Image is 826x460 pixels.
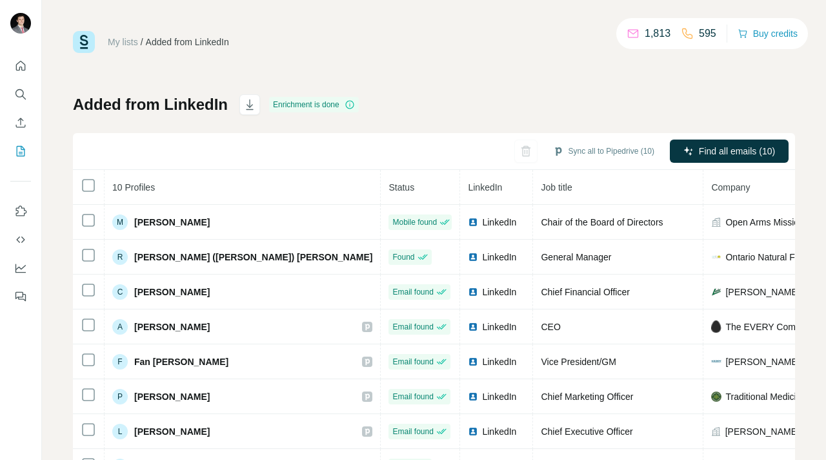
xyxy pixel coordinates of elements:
[482,216,516,229] span: LinkedIn
[10,140,31,163] button: My lists
[112,214,128,230] div: M
[112,284,128,300] div: C
[541,357,616,367] span: Vice President/GM
[392,356,433,368] span: Email found
[468,357,478,367] img: LinkedIn logo
[112,424,128,439] div: L
[482,251,516,264] span: LinkedIn
[670,140,789,163] button: Find all emails (10)
[134,320,210,333] span: [PERSON_NAME]
[392,426,433,437] span: Email found
[10,228,31,251] button: Use Surfe API
[134,355,228,368] span: Fan [PERSON_NAME]
[10,13,31,34] img: Avatar
[725,216,803,229] span: Open Arms Mission
[725,320,815,333] span: The EVERY Company
[711,252,721,262] img: company-logo
[541,217,663,227] span: Chair of the Board of Directors
[392,391,433,402] span: Email found
[10,54,31,78] button: Quick start
[388,182,414,193] span: Status
[711,320,721,333] img: company-logo
[468,252,478,262] img: LinkedIn logo
[645,26,670,41] p: 1,813
[711,392,721,402] img: company-logo
[392,216,437,228] span: Mobile found
[73,94,228,115] h1: Added from LinkedIn
[699,26,716,41] p: 595
[482,425,516,438] span: LinkedIn
[711,360,721,363] img: company-logo
[10,111,31,134] button: Enrich CSV
[269,97,359,112] div: Enrichment is done
[482,355,516,368] span: LinkedIn
[10,83,31,106] button: Search
[112,249,128,265] div: R
[134,216,210,229] span: [PERSON_NAME]
[112,389,128,404] div: P
[482,320,516,333] span: LinkedIn
[10,200,31,223] button: Use Surfe on LinkedIn
[482,390,516,403] span: LinkedIn
[134,390,210,403] span: [PERSON_NAME]
[112,354,128,370] div: F
[541,392,633,402] span: Chief Marketing Officer
[482,286,516,298] span: LinkedIn
[711,182,750,193] span: Company
[134,251,372,264] span: [PERSON_NAME] ([PERSON_NAME]) [PERSON_NAME]
[392,251,414,263] span: Found
[541,426,632,437] span: Chief Executive Officer
[541,252,611,262] span: General Manager
[468,392,478,402] img: LinkedIn logo
[108,37,138,47] a: My lists
[392,286,433,298] span: Email found
[468,217,478,227] img: LinkedIn logo
[711,287,721,297] img: company-logo
[134,286,210,298] span: [PERSON_NAME]
[146,36,229,48] div: Added from LinkedIn
[134,425,210,438] span: [PERSON_NAME]
[112,319,128,335] div: A
[141,36,143,48] li: /
[468,322,478,332] img: LinkedIn logo
[725,390,812,403] span: Traditional Medicinals
[541,287,629,297] span: Chief Financial Officer
[468,287,478,297] img: LinkedIn logo
[468,426,478,437] img: LinkedIn logo
[468,182,502,193] span: LinkedIn
[73,31,95,53] img: Surfe Logo
[699,145,775,158] span: Find all emails (10)
[738,25,798,43] button: Buy credits
[10,256,31,280] button: Dashboard
[541,322,560,332] span: CEO
[725,355,800,368] span: [PERSON_NAME]
[544,141,663,161] button: Sync all to Pipedrive (10)
[541,182,572,193] span: Job title
[112,182,155,193] span: 10 Profiles
[392,321,433,333] span: Email found
[10,285,31,308] button: Feedback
